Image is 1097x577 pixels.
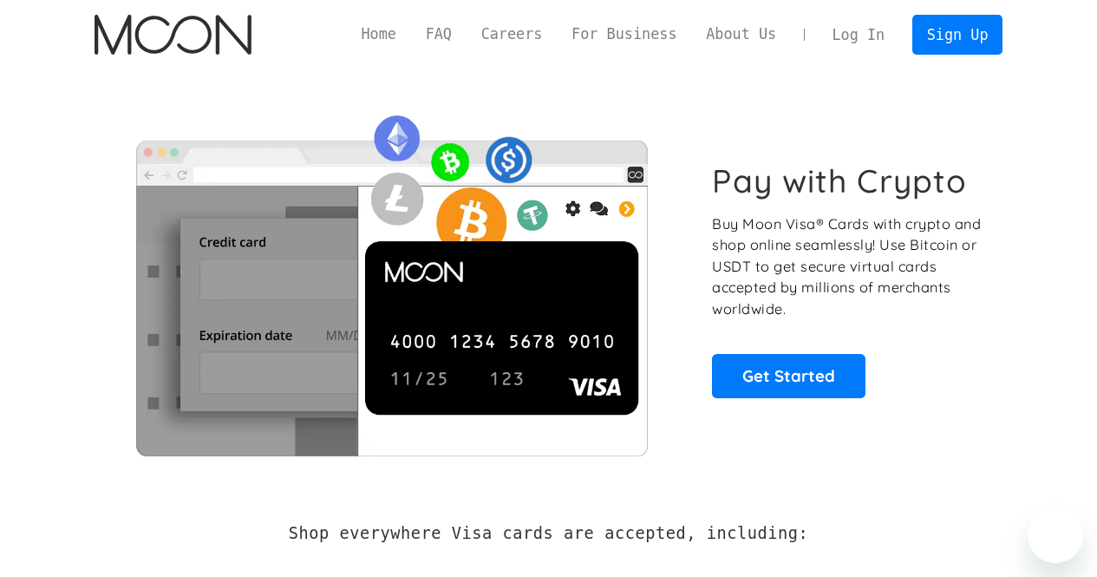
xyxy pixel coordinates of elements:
[95,15,251,55] img: Moon Logo
[818,16,899,54] a: Log In
[95,15,251,55] a: home
[557,23,691,45] a: For Business
[712,161,967,200] h1: Pay with Crypto
[95,103,689,456] img: Moon Cards let you spend your crypto anywhere Visa is accepted.
[691,23,791,45] a: About Us
[467,23,557,45] a: Careers
[347,23,411,45] a: Home
[912,15,1002,54] a: Sign Up
[411,23,467,45] a: FAQ
[712,213,983,320] p: Buy Moon Visa® Cards with crypto and shop online seamlessly! Use Bitcoin or USDT to get secure vi...
[712,354,865,397] a: Get Started
[1028,508,1083,563] iframe: 启动消息传送窗口的按钮
[289,524,808,543] h2: Shop everywhere Visa cards are accepted, including:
